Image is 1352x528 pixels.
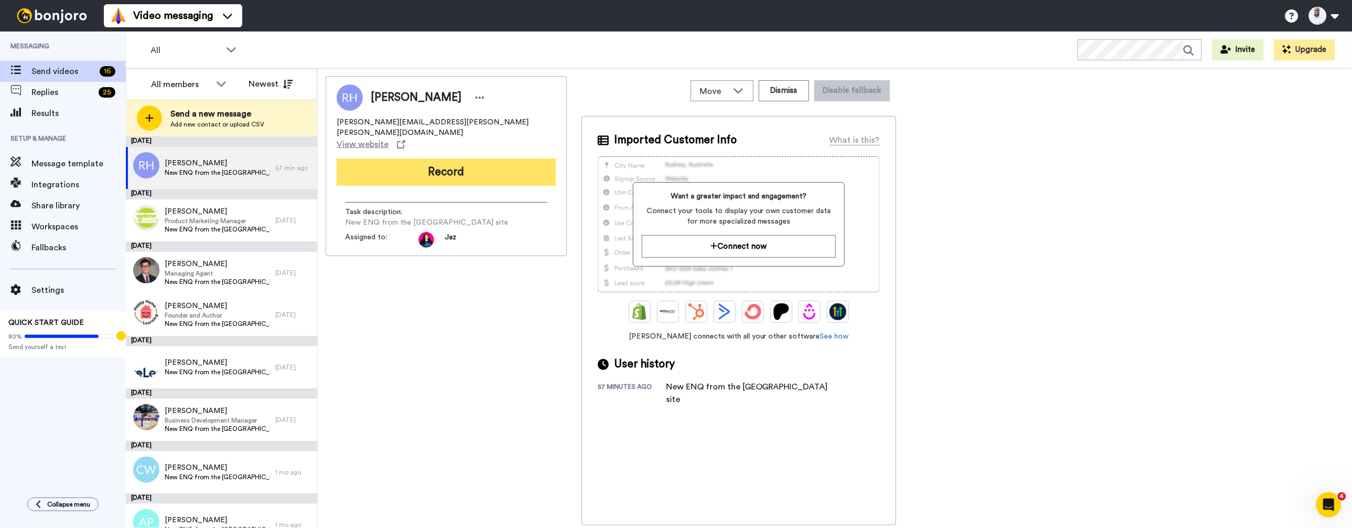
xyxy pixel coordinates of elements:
button: Newest [241,73,301,94]
span: New ENQ from the [GEOGRAPHIC_DATA] site [165,320,270,328]
button: Connect now [642,235,835,258]
img: Drip [801,303,818,320]
button: Record [337,159,556,186]
span: [PERSON_NAME][EMAIL_ADDRESS][PERSON_NAME][PERSON_NAME][DOMAIN_NAME] [337,117,556,138]
span: [PERSON_NAME] [165,357,270,368]
span: User history [614,356,675,372]
a: View website [337,138,405,151]
span: Connect your tools to display your own customer data for more specialized messages [642,206,835,227]
div: 57 min ago [275,164,312,172]
div: [DATE] [126,493,317,504]
span: 80% [8,332,22,341]
span: Move [700,85,728,98]
span: [PERSON_NAME] connects with all your other software [598,331,880,342]
button: Upgrade [1274,39,1335,60]
span: Add new contact or upload CSV [170,120,264,129]
img: Shopify [631,303,648,320]
span: Task description : [345,207,419,217]
div: [DATE] [126,336,317,346]
img: Image of Rebecca Hodge [337,85,363,111]
span: New ENQ from the [GEOGRAPHIC_DATA] site [165,225,270,234]
img: 56308997-3a4a-422b-8c2f-e6e433e4757b.png [133,299,159,325]
img: ConvertKit [745,303,761,320]
span: New ENQ from the [GEOGRAPHIC_DATA] site [165,425,270,433]
span: Managing Agent [165,269,270,278]
span: Replies [31,86,94,99]
span: QUICK START GUIDE [8,319,84,326]
span: [PERSON_NAME] [165,158,270,168]
div: [DATE] [275,216,312,225]
span: All [151,44,221,57]
div: [DATE] [275,269,312,277]
img: da3402a2-8f7e-48a9-80c5-e322490f8c15.jpg [133,205,159,231]
div: [DATE] [126,441,317,451]
span: Want a greater impact and engagement? [642,191,835,202]
span: View website [337,138,389,151]
span: Workspaces [31,220,126,233]
span: Business Development Manager [165,416,270,425]
button: Invite [1212,39,1264,60]
img: GoHighLevel [830,303,846,320]
button: Disable fallback [814,80,890,101]
span: Results [31,107,126,120]
span: Share library [31,199,126,212]
div: All members [151,78,211,91]
img: Hubspot [688,303,705,320]
img: ActiveCampaign [716,303,733,320]
div: 16 [100,66,115,77]
img: cw.png [133,457,159,483]
img: b0ac5baf-57f7-491f-941c-c397c2c994d7.jpg [133,404,159,430]
a: See how [820,333,849,340]
span: [PERSON_NAME] [165,301,270,311]
span: Product Marketing Manager [165,217,270,225]
img: vm-color.svg [110,7,127,24]
span: New ENQ from the [GEOGRAPHIC_DATA] site [165,168,270,177]
span: Jaz [445,232,456,248]
span: [PERSON_NAME] [165,259,270,269]
span: New ENQ from the [GEOGRAPHIC_DATA] site [165,473,270,481]
div: 1 mo ago [275,468,312,477]
span: New ENQ from the [GEOGRAPHIC_DATA] site [165,368,270,376]
img: bj-logo-header-white.svg [13,8,91,23]
div: [DATE] [126,241,317,252]
span: Assigned to: [345,232,419,248]
div: [DATE] [126,388,317,399]
span: Send a new message [170,108,264,120]
div: New ENQ from the [GEOGRAPHIC_DATA] site [666,381,834,406]
img: Ontraport [660,303,677,320]
span: Collapse menu [47,500,90,509]
span: [PERSON_NAME] [165,515,270,525]
span: [PERSON_NAME] [165,206,270,217]
span: Fallbacks [31,241,126,254]
button: Dismiss [759,80,809,101]
span: Message template [31,157,126,170]
div: 25 [99,87,115,98]
span: New ENQ from the [GEOGRAPHIC_DATA] site [165,278,270,286]
span: [PERSON_NAME] [371,90,462,105]
span: Integrations [31,178,126,191]
span: [PERSON_NAME] [165,406,270,416]
img: 9d3cf708-f406-4fdc-8c52-337521d7387e-1651656029.jpg [419,232,434,248]
img: Patreon [773,303,790,320]
div: [DATE] [275,416,312,424]
span: New ENQ from the [GEOGRAPHIC_DATA] site [345,217,508,228]
img: c8d436a7-8fa5-4094-9429-46ebf9d71674.png [133,352,159,378]
img: rh.png [133,152,159,178]
div: [DATE] [126,136,317,147]
span: Imported Customer Info [614,132,737,148]
div: [DATE] [275,311,312,319]
div: [DATE] [126,189,317,199]
span: [PERSON_NAME] [165,462,270,473]
span: Settings [31,284,126,297]
span: 4 [1338,492,1346,501]
span: Video messaging [133,8,213,23]
img: a8dea075-2787-4eb8-ace3-8adc73584e7f.jpg [133,257,159,283]
div: [DATE] [275,363,312,372]
div: Tooltip anchor [116,331,126,341]
iframe: Intercom live chat [1316,492,1342,518]
span: Send videos [31,65,95,78]
span: Send yourself a test [8,343,117,351]
div: What is this? [830,134,880,146]
button: Collapse menu [27,498,99,511]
